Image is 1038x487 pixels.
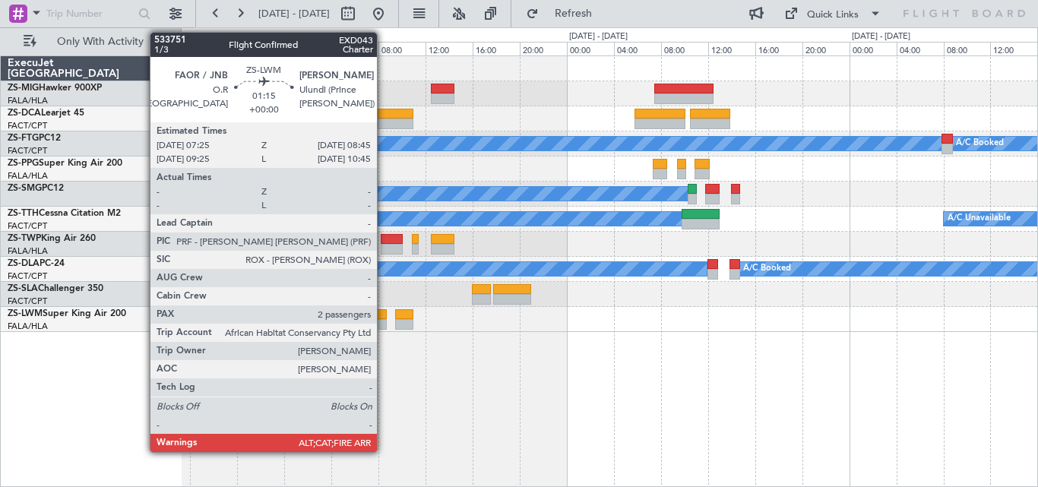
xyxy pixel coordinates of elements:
span: ZS-SLA [8,284,38,293]
div: 00:00 [850,42,897,55]
div: [DATE] - [DATE] [852,30,910,43]
a: FACT/CPT [8,145,47,157]
span: Only With Activity [40,36,160,47]
a: FACT/CPT [8,296,47,307]
a: ZS-TTHCessna Citation M2 [8,209,121,218]
div: 04:00 [897,42,944,55]
div: 12:00 [708,42,755,55]
a: ZS-LWMSuper King Air 200 [8,309,126,318]
span: ZS-TWP [8,234,41,243]
a: ZS-MIGHawker 900XP [8,84,102,93]
a: ZS-DCALearjet 45 [8,109,84,118]
span: ZS-DCA [8,109,41,118]
span: ZS-PPG [8,159,39,168]
div: [DATE] - [DATE] [286,30,345,43]
div: 16:00 [755,42,802,55]
div: 20:00 [520,42,567,55]
div: 04:00 [614,42,661,55]
a: ZS-SLAChallenger 350 [8,284,103,293]
div: 04:00 [331,42,378,55]
div: 20:00 [237,42,284,55]
div: 20:00 [802,42,850,55]
div: 00:00 [567,42,614,55]
div: 12:00 [990,42,1037,55]
div: A/C Booked [956,132,1004,155]
a: ZS-FTGPC12 [8,134,61,143]
a: FACT/CPT [8,220,47,232]
div: Quick Links [807,8,859,23]
div: 16:00 [473,42,520,55]
span: ZS-DLA [8,259,40,268]
div: 12:00 [426,42,473,55]
span: ZS-FTG [8,134,39,143]
input: Trip Number [46,2,134,25]
button: Only With Activity [17,30,165,54]
a: FALA/HLA [8,95,48,106]
a: FACT/CPT [8,120,47,131]
a: ZS-SMGPC12 [8,184,64,193]
div: A/C Unavailable [948,207,1011,230]
a: ZS-DLAPC-24 [8,259,65,268]
a: ZS-PPGSuper King Air 200 [8,159,122,168]
span: ZS-SMG [8,184,42,193]
button: Refresh [519,2,610,26]
span: ZS-LWM [8,309,43,318]
div: [DATE] - [DATE] [184,30,242,43]
span: Refresh [542,8,606,19]
div: 16:00 [190,42,237,55]
div: 08:00 [661,42,708,55]
a: FALA/HLA [8,170,48,182]
a: FACT/CPT [8,270,47,282]
div: 08:00 [378,42,426,55]
span: ZS-TTH [8,209,39,218]
span: ZS-MIG [8,84,39,93]
div: [DATE] - [DATE] [569,30,628,43]
a: FALA/HLA [8,321,48,332]
a: ZS-TWPKing Air 260 [8,234,96,243]
div: A/C Booked [743,258,791,280]
a: FALA/HLA [8,245,48,257]
div: 00:00 [284,42,331,55]
span: [DATE] - [DATE] [258,7,330,21]
button: Quick Links [777,2,889,26]
div: 08:00 [944,42,991,55]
